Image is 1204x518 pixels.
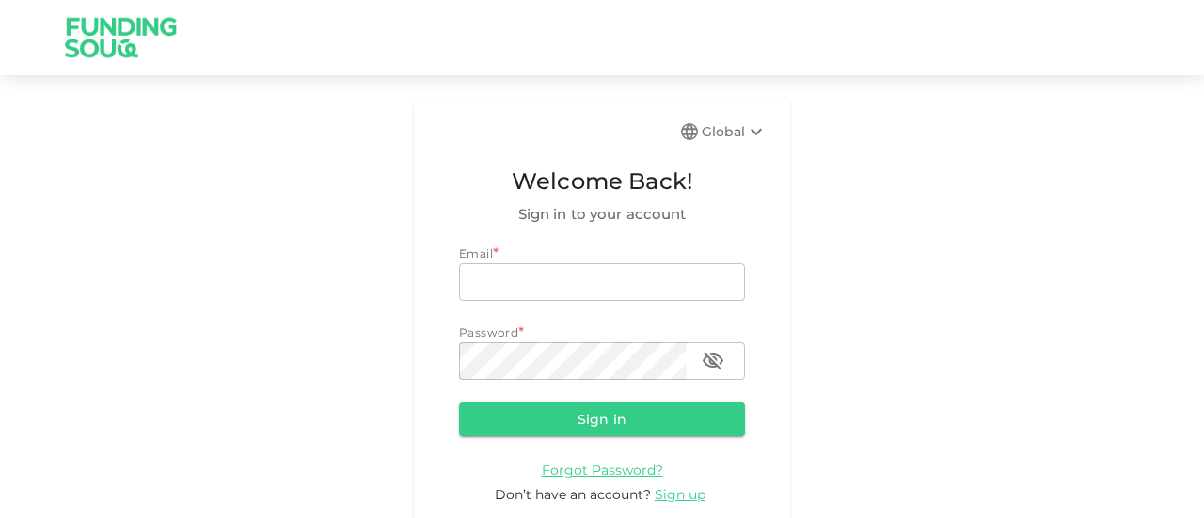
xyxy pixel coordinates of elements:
span: Forgot Password? [542,462,663,479]
span: Sign in to your account [459,203,745,226]
button: Sign in [459,402,745,436]
a: Forgot Password? [542,461,663,479]
input: email [459,263,745,301]
div: Global [702,120,768,143]
input: password [459,342,687,380]
span: Don’t have an account? [495,486,651,503]
span: Welcome Back! [459,164,745,199]
span: Sign up [655,486,705,503]
span: Password [459,325,518,339]
span: Email [459,246,493,260]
